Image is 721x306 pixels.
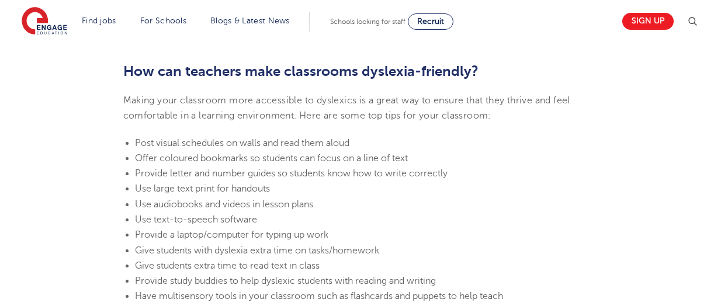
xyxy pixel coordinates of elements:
[135,153,408,164] span: Offer coloured bookmarks so students can focus on a line of text
[135,138,349,148] span: Post visual schedules on walls and read them aloud
[82,16,116,25] a: Find jobs
[135,276,436,286] span: Provide study buddies to help dyslexic students with reading and writing
[135,199,313,210] span: Use audiobooks and videos in lesson plans
[408,13,453,30] a: Recruit
[135,291,503,301] span: Have multisensory tools in your classroom such as flashcards and puppets to help teach
[135,229,328,240] span: Provide a laptop/computer for typing up work
[622,13,674,30] a: Sign up
[330,18,405,26] span: Schools looking for staff
[210,16,290,25] a: Blogs & Latest News
[123,95,570,121] span: Making your classroom more accessible to dyslexics is a great way to ensure that they thrive and ...
[22,7,67,36] img: Engage Education
[135,214,257,225] span: Use text-to-speech software
[135,183,270,194] span: Use large text print for handouts
[140,16,186,25] a: For Schools
[135,260,320,271] span: Give students extra time to read text in class
[135,168,448,179] span: Provide letter and number guides so students know how to write correctly
[135,245,379,256] span: Give students with dyslexia extra time on tasks/homework
[417,17,444,26] span: Recruit
[123,63,479,79] b: How can teachers make classrooms dyslexia-friendly?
